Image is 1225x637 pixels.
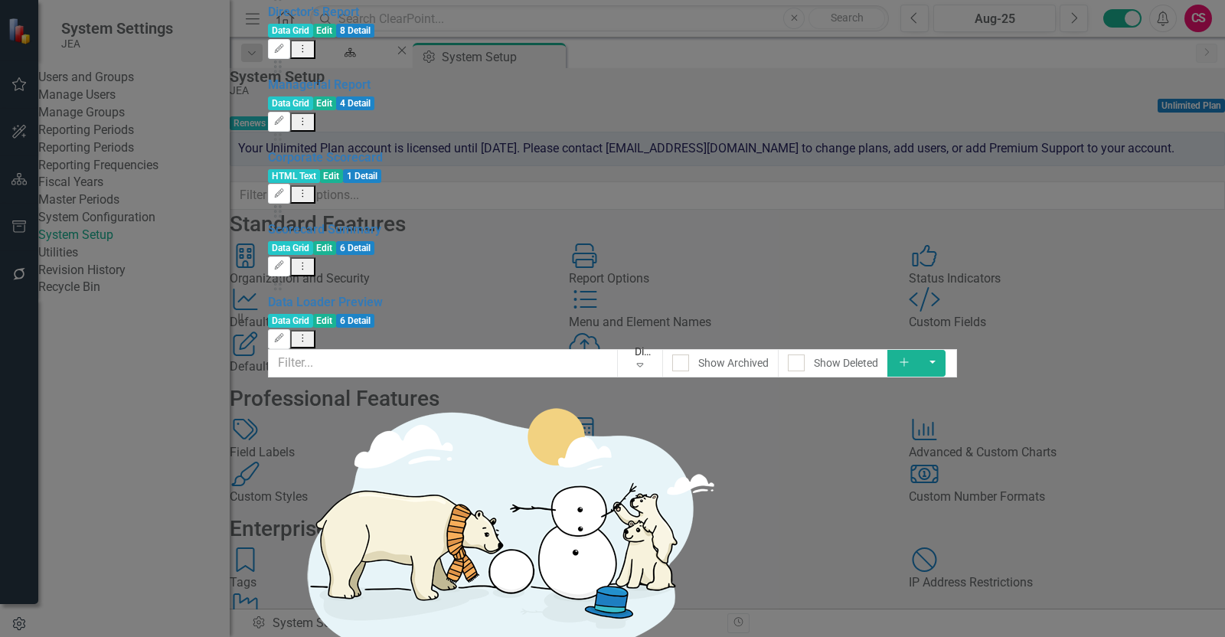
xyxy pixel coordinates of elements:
span: 6 Detail [336,241,374,255]
a: Director's Report [268,5,359,19]
a: Managerial Report [268,77,371,92]
input: Filter... [268,349,618,377]
span: Data Grid [268,314,313,328]
div: Display All [635,344,655,359]
span: 1 Detail [343,169,381,183]
a: Data Loader Preview [268,295,383,309]
span: Edit [313,314,337,328]
span: Edit [313,241,337,255]
div: Show Archived [698,355,769,371]
div: Show Deleted [814,355,878,371]
a: Scorecard Summary [268,222,381,237]
span: 6 Detail [336,314,374,328]
span: Data Grid [268,96,313,110]
a: Corporate Scorecard [268,150,383,165]
span: Edit [313,96,337,110]
span: Data Grid [268,241,313,255]
span: HTML Text [268,169,320,183]
span: Edit [313,24,337,38]
span: Edit [320,169,344,183]
span: Data Grid [268,24,313,38]
span: 4 Detail [336,96,374,110]
span: 8 Detail [336,24,374,38]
